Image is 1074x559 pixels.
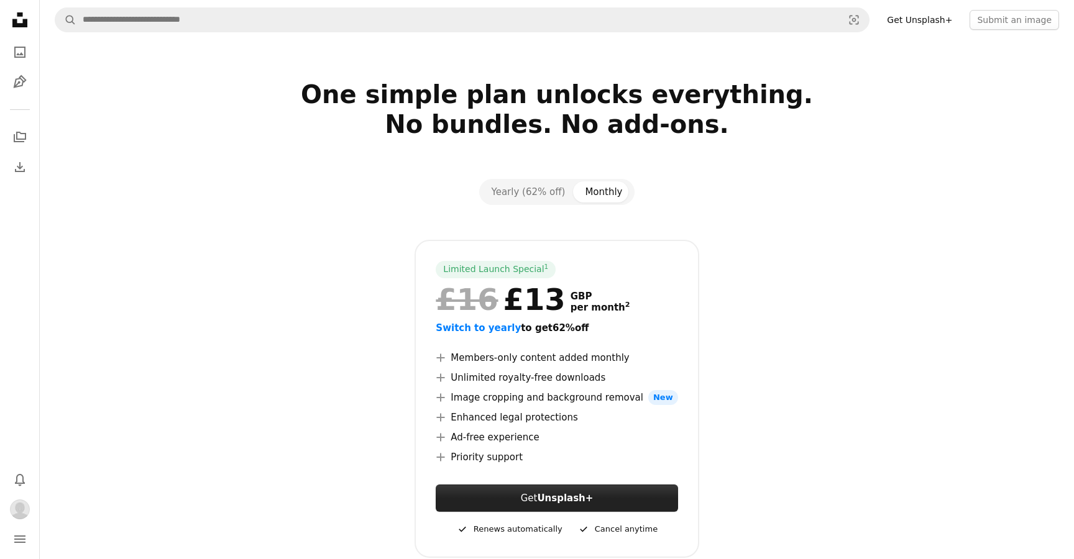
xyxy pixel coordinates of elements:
[625,301,630,309] sup: 2
[571,291,630,302] span: GBP
[55,8,76,32] button: Search Unsplash
[648,390,678,405] span: New
[456,522,562,537] div: Renews automatically
[839,8,869,32] button: Visual search
[7,467,32,492] button: Notifications
[7,125,32,150] a: Collections
[7,7,32,35] a: Home — Unsplash
[544,263,549,270] sup: 1
[542,263,551,276] a: 1
[7,70,32,94] a: Illustrations
[970,10,1059,30] button: Submit an image
[436,350,677,365] li: Members-only content added monthly
[55,7,870,32] form: Find visuals sitewide
[537,493,593,504] strong: Unsplash+
[623,302,633,313] a: 2
[436,450,677,465] li: Priority support
[7,497,32,522] button: Profile
[436,484,677,512] a: GetUnsplash+
[436,390,677,405] li: Image cropping and background removal
[7,527,32,552] button: Menu
[436,320,589,335] button: Switch to yearlyto get62%off
[436,261,556,278] div: Limited Launch Special
[879,10,960,30] a: Get Unsplash+
[436,430,677,445] li: Ad-free experience
[10,499,30,519] img: Avatar of user Joshua Bradshaw
[154,80,960,169] h2: One simple plan unlocks everything. No bundles. No add-ons.
[436,283,565,316] div: £13
[7,40,32,65] a: Photos
[436,410,677,425] li: Enhanced legal protections
[436,370,677,385] li: Unlimited royalty-free downloads
[571,302,630,313] span: per month
[436,322,521,334] span: Switch to yearly
[577,522,658,537] div: Cancel anytime
[7,155,32,180] a: Download History
[436,283,498,316] span: £16
[482,181,576,202] button: Yearly (62% off)
[575,181,632,202] button: Monthly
